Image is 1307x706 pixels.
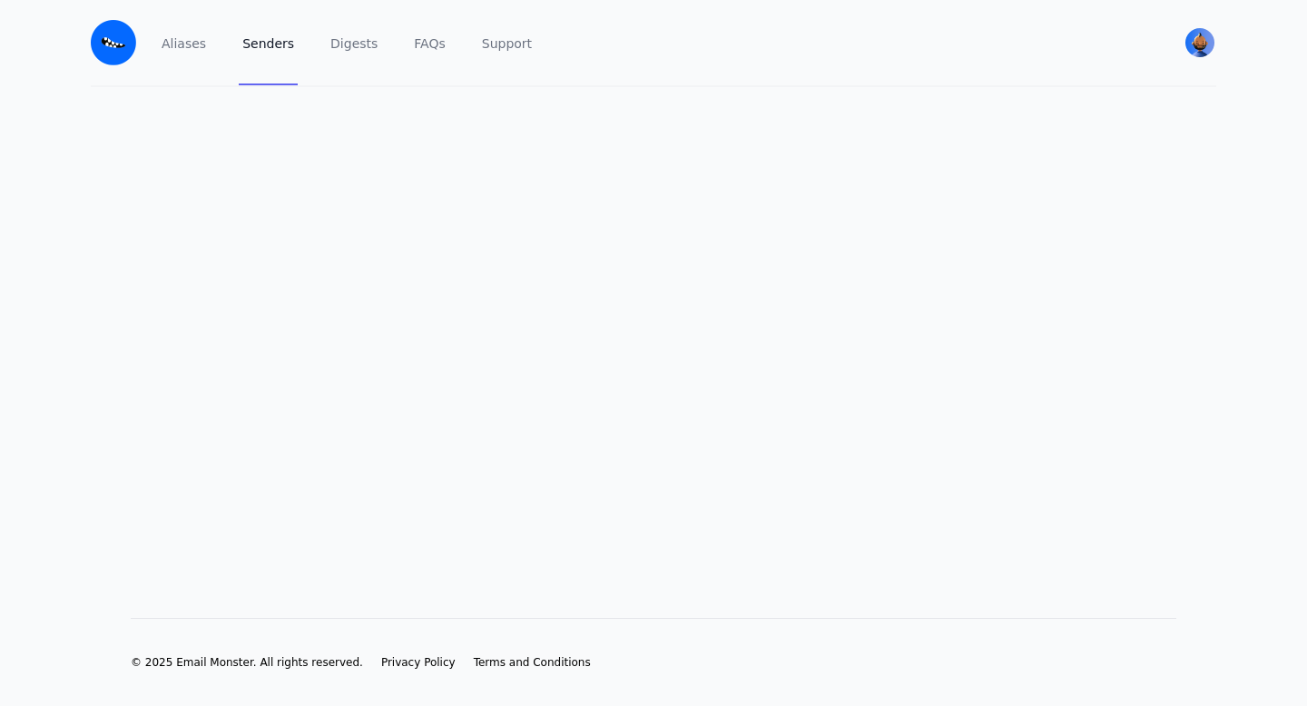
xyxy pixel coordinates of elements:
[131,655,363,670] li: © 2025 Email Monster. All rights reserved.
[474,655,591,670] a: Terms and Conditions
[91,20,136,65] img: Email Monster
[381,655,456,670] a: Privacy Policy
[1185,28,1214,57] img: Shainjab's Avatar
[381,656,456,669] span: Privacy Policy
[474,656,591,669] span: Terms and Conditions
[1184,26,1216,59] button: User menu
